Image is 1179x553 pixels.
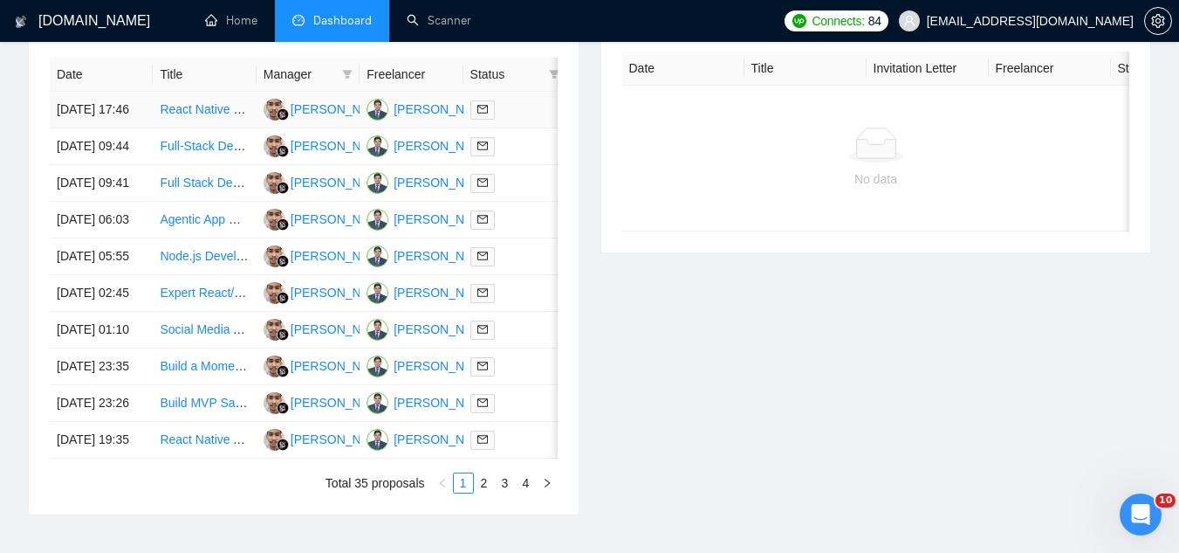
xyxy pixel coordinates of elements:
[517,474,536,493] a: 4
[477,287,488,298] span: mail
[477,177,488,188] span: mail
[291,430,391,449] div: [PERSON_NAME]
[394,283,598,302] div: [PERSON_NAME] [PERSON_NAME]
[339,61,356,87] span: filter
[160,176,272,190] a: Full Stack Developer
[291,173,391,192] div: [PERSON_NAME]
[50,165,153,202] td: [DATE] 09:41
[313,13,372,28] span: Dashboard
[50,92,153,128] td: [DATE] 17:46
[989,52,1111,86] th: Freelancer
[264,429,285,451] img: AI
[367,356,388,377] img: MA
[153,422,256,459] td: React Native App Refactoring to Supabase
[432,473,453,494] li: Previous Page
[291,136,391,156] div: [PERSON_NAME]
[160,212,402,226] a: Agentic App Development Specialist Needed
[50,385,153,422] td: [DATE] 23:26
[264,211,391,225] a: AI[PERSON_NAME]
[50,128,153,165] td: [DATE] 09:44
[264,282,285,304] img: AI
[160,102,482,116] a: React Native Developer for Android 15 and Web Integration
[516,473,537,494] li: 4
[477,361,488,371] span: mail
[437,478,448,488] span: left
[477,214,488,225] span: mail
[160,139,574,153] a: Full-Stack Developer Needed to Build LMS MVP (React, Node, PostgreSQL)
[50,238,153,275] td: [DATE] 05:55
[277,292,289,304] img: gigradar-bm.png
[291,283,391,302] div: [PERSON_NAME]
[1144,14,1172,28] a: setting
[477,434,488,445] span: mail
[264,392,285,414] img: AI
[277,402,289,414] img: gigradar-bm.png
[264,65,335,84] span: Manager
[477,141,488,151] span: mail
[744,52,867,86] th: Title
[50,202,153,238] td: [DATE] 06:03
[454,474,473,493] a: 1
[264,285,391,299] a: AI[PERSON_NAME]
[367,321,598,335] a: MA[PERSON_NAME] [PERSON_NAME]
[291,320,391,339] div: [PERSON_NAME]
[205,13,257,28] a: homeHome
[264,321,391,335] a: AI[PERSON_NAME]
[277,439,289,451] img: gigradar-bm.png
[257,58,360,92] th: Manager
[367,138,598,152] a: MA[PERSON_NAME] [PERSON_NAME]
[394,173,598,192] div: [PERSON_NAME] [PERSON_NAME]
[277,145,289,157] img: gigradar-bm.png
[537,473,558,494] li: Next Page
[160,286,446,300] a: Expert React/Vite Front-End Developer for AI Startup
[264,319,285,341] img: AI
[326,473,425,494] li: Total 35 proposals
[153,312,256,349] td: Social Media App Development with Video Feed and Communication System
[475,474,494,493] a: 2
[291,393,391,412] div: [PERSON_NAME]
[277,108,289,121] img: gigradar-bm.png
[264,138,391,152] a: AI[PERSON_NAME]
[264,356,285,377] img: AI
[153,58,256,92] th: Title
[407,13,471,28] a: searchScanner
[367,432,598,446] a: MA[PERSON_NAME] [PERSON_NAME]
[453,473,474,494] li: 1
[50,312,153,349] td: [DATE] 01:10
[394,246,598,266] div: [PERSON_NAME] [PERSON_NAME]
[367,285,598,299] a: MA[PERSON_NAME] [PERSON_NAME]
[394,430,598,449] div: [PERSON_NAME] [PERSON_NAME]
[367,429,388,451] img: MA
[292,14,305,26] span: dashboard
[394,356,598,376] div: [PERSON_NAME] [PERSON_NAME]
[153,202,256,238] td: Agentic App Development Specialist Needed
[367,358,598,372] a: MA[PERSON_NAME] [PERSON_NAME]
[903,15,915,27] span: user
[160,396,479,410] a: Build MVP SaaS Web App (React/Next.js + Node.js/Python
[367,101,598,115] a: MA[PERSON_NAME] [PERSON_NAME]
[50,275,153,312] td: [DATE] 02:45
[264,172,285,194] img: AI
[394,100,598,119] div: [PERSON_NAME] [PERSON_NAME]
[264,395,391,409] a: AI[PERSON_NAME]
[477,397,488,408] span: mail
[867,52,989,86] th: Invitation Letter
[153,275,256,312] td: Expert React/Vite Front-End Developer for AI Startup
[367,282,388,304] img: MA
[50,422,153,459] td: [DATE] 19:35
[367,135,388,157] img: MA
[160,432,392,446] a: React Native App Refactoring to Supabase
[868,11,881,31] span: 84
[277,255,289,267] img: gigradar-bm.png
[277,365,289,377] img: gigradar-bm.png
[432,473,453,494] button: left
[50,349,153,385] td: [DATE] 23:35
[367,319,388,341] img: MA
[50,58,153,92] th: Date
[264,175,391,189] a: AI[PERSON_NAME]
[277,182,289,194] img: gigradar-bm.png
[367,395,598,409] a: MA[PERSON_NAME] [PERSON_NAME]
[160,359,452,373] a: Build a Momentum Stock Scanner & Trading Alert App
[542,478,552,488] span: right
[291,100,391,119] div: [PERSON_NAME]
